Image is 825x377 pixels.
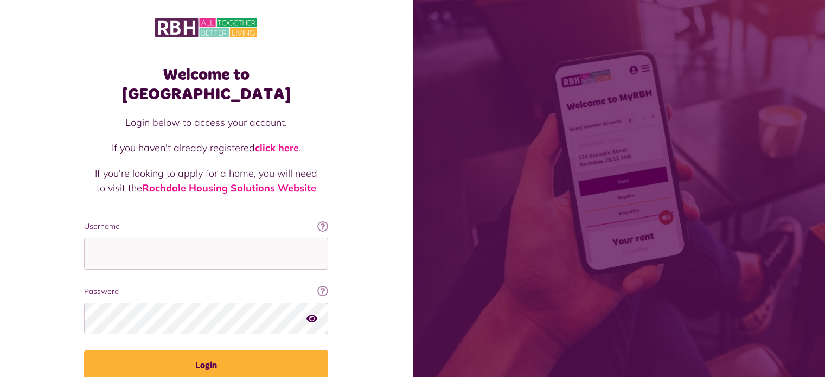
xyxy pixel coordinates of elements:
[95,166,317,195] p: If you're looking to apply for a home, you will need to visit the
[84,286,328,297] label: Password
[84,65,328,104] h1: Welcome to [GEOGRAPHIC_DATA]
[95,115,317,130] p: Login below to access your account.
[95,140,317,155] p: If you haven't already registered .
[142,182,316,194] a: Rochdale Housing Solutions Website
[155,16,257,39] img: MyRBH
[255,142,299,154] a: click here
[84,221,328,232] label: Username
